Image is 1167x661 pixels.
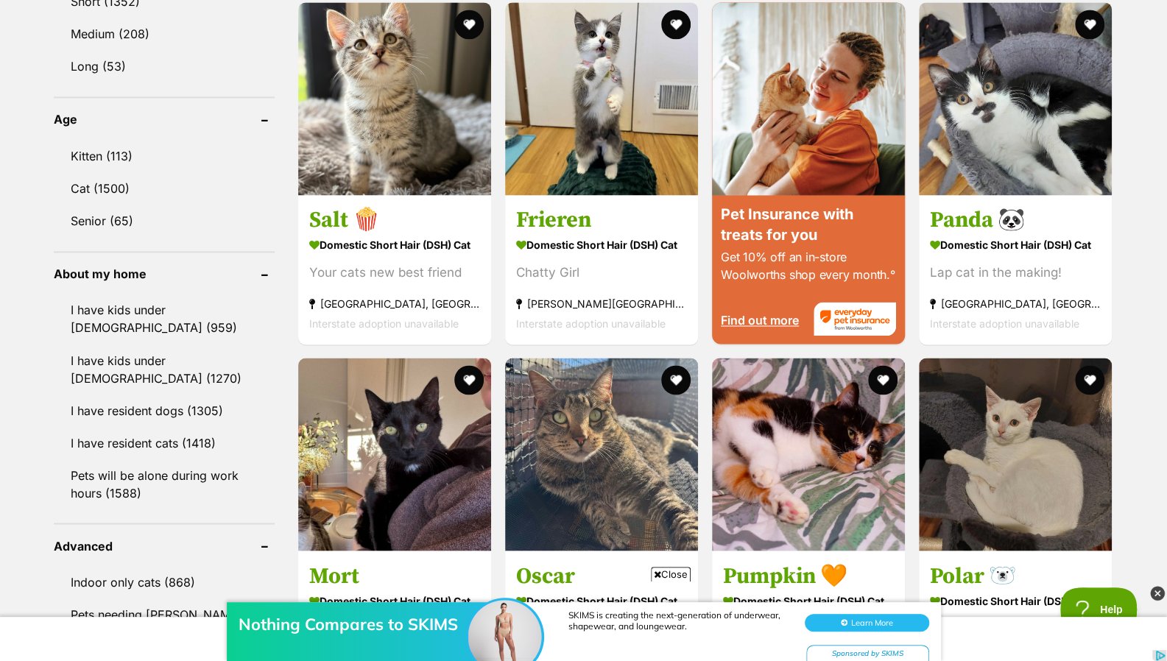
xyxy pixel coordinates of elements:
div: Lap cat in the making! [930,262,1101,282]
header: About my home [54,267,275,280]
strong: Domestic Short Hair (DSH) Cat [930,233,1101,255]
span: Close [651,567,691,582]
img: Oscar - Domestic Short Hair (DSH) Cat [505,358,698,551]
a: Pets will be alone during work hours (1588) [54,459,275,508]
h3: Pumpkin 🧡 [723,562,894,590]
span: Interstate adoption unavailable [309,317,459,329]
a: I have resident cats (1418) [54,427,275,458]
button: favourite [1076,365,1105,395]
header: Advanced [54,539,275,552]
button: favourite [661,365,691,395]
img: Frieren - Domestic Short Hair (DSH) Cat [505,2,698,195]
img: close_grey_3x.png [1150,586,1165,601]
button: favourite [1076,10,1105,39]
button: favourite [454,365,484,395]
div: SKIMS is creating the next-generation of underwear, shapewear, and loungewear. [568,37,789,59]
div: Nothing Compares to SKIMS [239,41,474,62]
a: Indoor only cats (868) [54,566,275,597]
a: I have resident dogs (1305) [54,395,275,425]
strong: [PERSON_NAME][GEOGRAPHIC_DATA], [GEOGRAPHIC_DATA] [516,293,687,313]
h3: Salt 🍿 [309,205,480,233]
img: Polar 🐻‍❄️ - Domestic Short Hair (DSH) Cat [919,358,1112,551]
strong: [GEOGRAPHIC_DATA], [GEOGRAPHIC_DATA] [930,293,1101,313]
strong: Domestic Short Hair (DSH) Cat [309,233,480,255]
img: Mort - Domestic Short Hair (DSH) Cat [298,358,491,551]
span: Interstate adoption unavailable [930,317,1079,329]
h3: Frieren [516,205,687,233]
img: Nothing Compares to SKIMS [468,27,542,101]
img: Salt 🍿 - Domestic Short Hair (DSH) Cat [298,2,491,195]
a: Senior (65) [54,205,275,236]
img: Panda 🐼 - Domestic Short Hair (DSH) Cat [919,2,1112,195]
button: favourite [661,10,691,39]
a: I have kids under [DEMOGRAPHIC_DATA] (1270) [54,344,275,393]
a: Long (53) [54,51,275,82]
a: Kitten (113) [54,141,275,172]
strong: [GEOGRAPHIC_DATA], [GEOGRAPHIC_DATA] [309,293,480,313]
h3: Panda 🐼 [930,205,1101,233]
div: Chatty Girl [516,262,687,282]
h3: Polar 🐻‍❄️ [930,562,1101,590]
img: Pumpkin 🧡 - Domestic Short Hair (DSH) Cat [712,358,905,551]
div: Your cats new best friend [309,262,480,282]
a: I have kids under [DEMOGRAPHIC_DATA] (959) [54,294,275,343]
a: Medium (208) [54,18,275,49]
div: Sponsored by SKIMS [806,72,929,91]
header: Age [54,113,275,126]
button: Learn More [805,41,929,59]
button: favourite [868,365,898,395]
span: Interstate adoption unavailable [516,317,666,329]
strong: Domestic Short Hair (DSH) Cat [516,233,687,255]
a: Panda 🐼 Domestic Short Hair (DSH) Cat Lap cat in the making! [GEOGRAPHIC_DATA], [GEOGRAPHIC_DATA]... [919,194,1112,344]
a: Cat (1500) [54,173,275,204]
button: favourite [454,10,484,39]
h3: Oscar [516,562,687,590]
a: Salt 🍿 Domestic Short Hair (DSH) Cat Your cats new best friend [GEOGRAPHIC_DATA], [GEOGRAPHIC_DAT... [298,194,491,344]
a: Frieren Domestic Short Hair (DSH) Cat Chatty Girl [PERSON_NAME][GEOGRAPHIC_DATA], [GEOGRAPHIC_DAT... [505,194,698,344]
h3: Mort [309,562,480,590]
